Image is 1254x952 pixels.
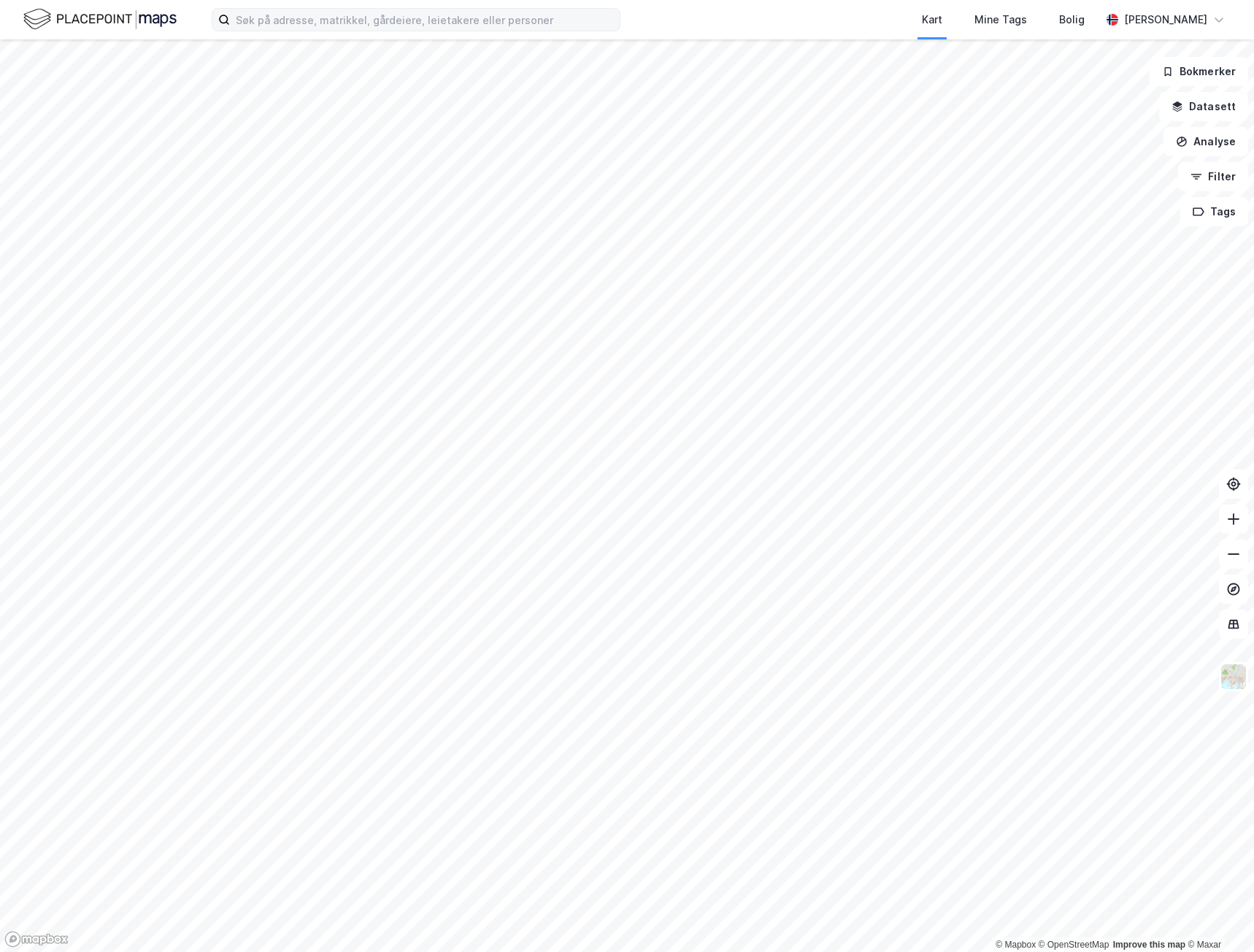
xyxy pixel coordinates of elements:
[1113,940,1185,950] a: Improve this map
[23,7,177,32] img: logo.f888ab2527a4732fd821a326f86c7f29.svg
[1220,663,1247,691] img: Z
[1181,882,1254,952] iframe: Chat Widget
[922,11,942,28] div: Kart
[1178,162,1248,191] button: Filter
[1150,57,1248,86] button: Bokmerker
[230,9,620,31] input: Søk på adresse, matrikkel, gårdeiere, leietakere eller personer
[1059,11,1085,28] div: Bolig
[1163,127,1248,156] button: Analyse
[996,940,1036,950] a: Mapbox
[1159,92,1248,121] button: Datasett
[1039,940,1109,950] a: OpenStreetMap
[4,931,69,948] a: Mapbox homepage
[1180,197,1248,226] button: Tags
[974,11,1027,28] div: Mine Tags
[1124,11,1207,28] div: [PERSON_NAME]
